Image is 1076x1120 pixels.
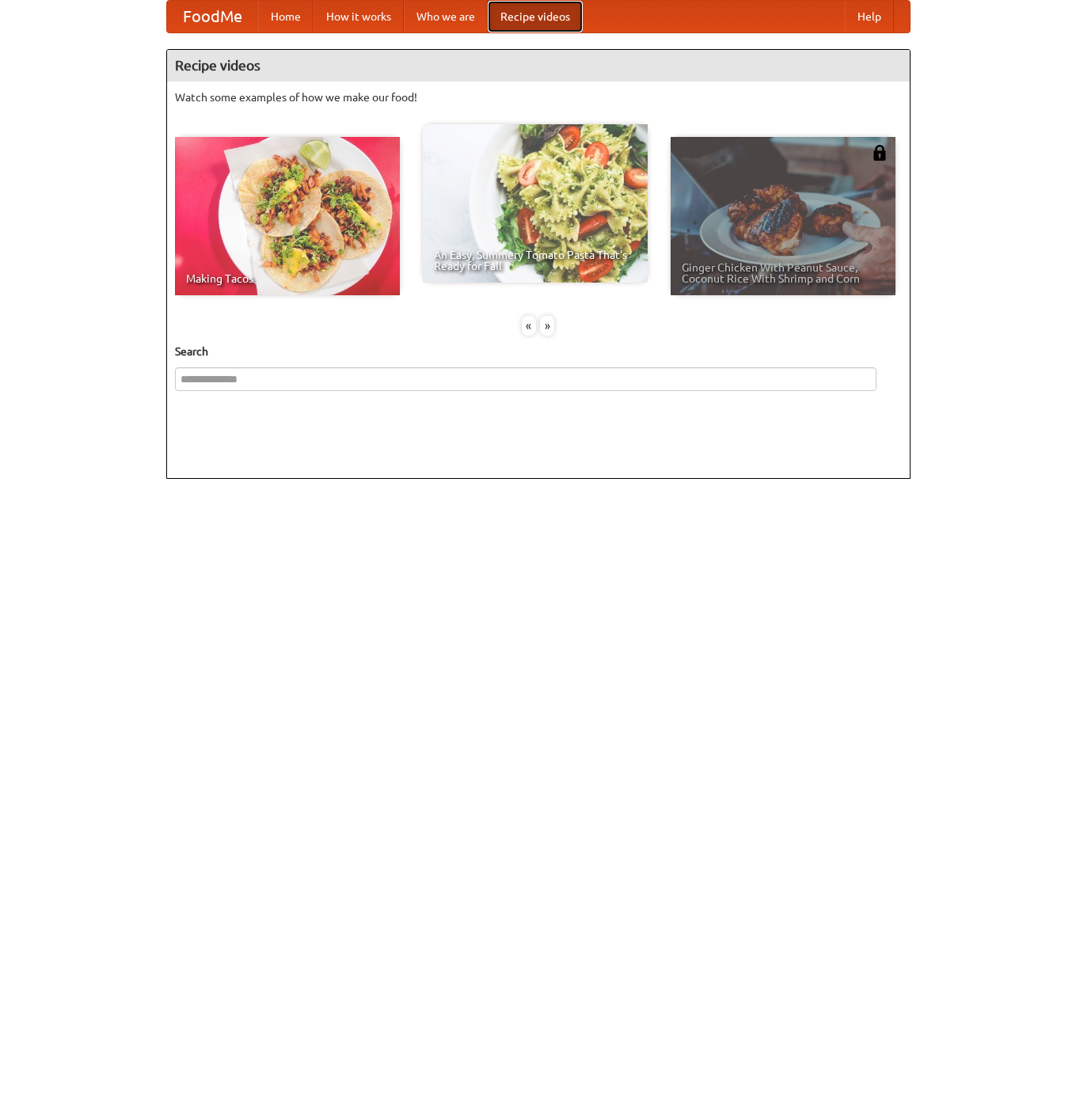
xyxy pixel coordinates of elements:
a: How it works [314,1,404,32]
a: FoodMe [167,1,258,32]
span: An Easy, Summery Tomato Pasta That's Ready for Fall [434,249,637,271]
a: Who we are [404,1,488,32]
img: 483408.png [872,145,888,161]
h5: Search [175,344,902,359]
span: Making Tacos [186,273,389,284]
a: Help [845,1,894,32]
p: Watch some examples of how we make our food! [175,89,902,105]
div: » [540,316,554,336]
a: An Easy, Summery Tomato Pasta That's Ready for Fall [423,124,648,283]
a: Home [258,1,314,32]
h4: Recipe videos [167,50,910,82]
div: « [522,316,536,336]
a: Recipe videos [488,1,583,32]
a: Making Tacos [175,137,400,295]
